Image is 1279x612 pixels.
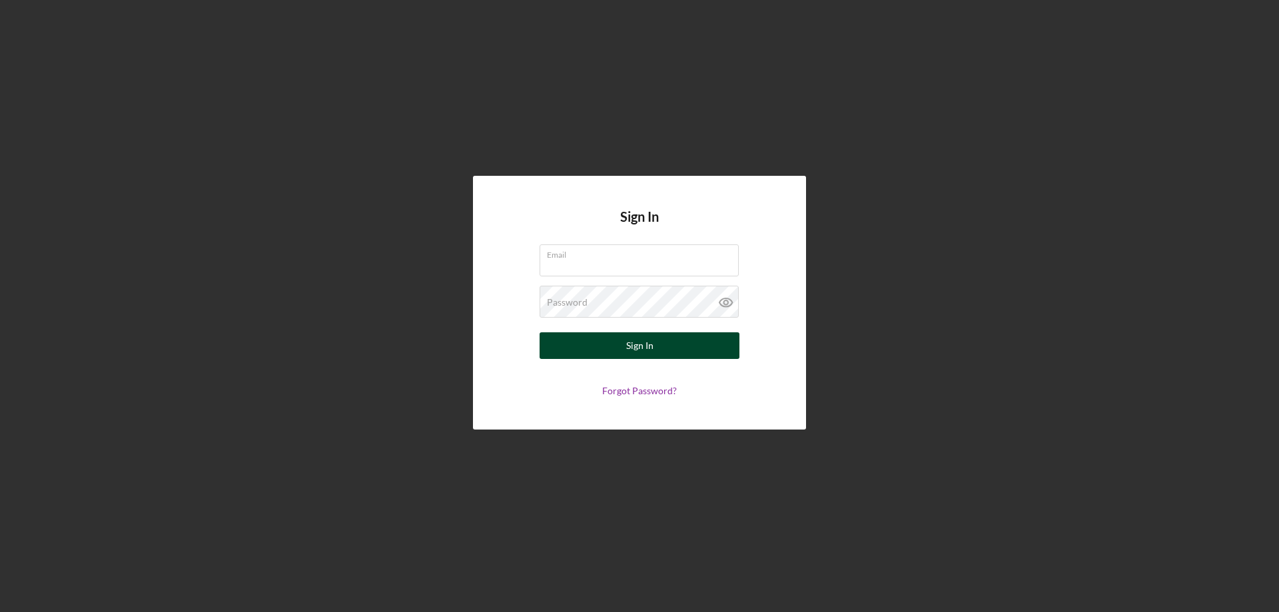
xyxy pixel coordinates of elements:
label: Email [547,245,739,260]
label: Password [547,297,588,308]
h4: Sign In [620,209,659,244]
a: Forgot Password? [602,385,677,396]
button: Sign In [540,332,739,359]
div: Sign In [626,332,653,359]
